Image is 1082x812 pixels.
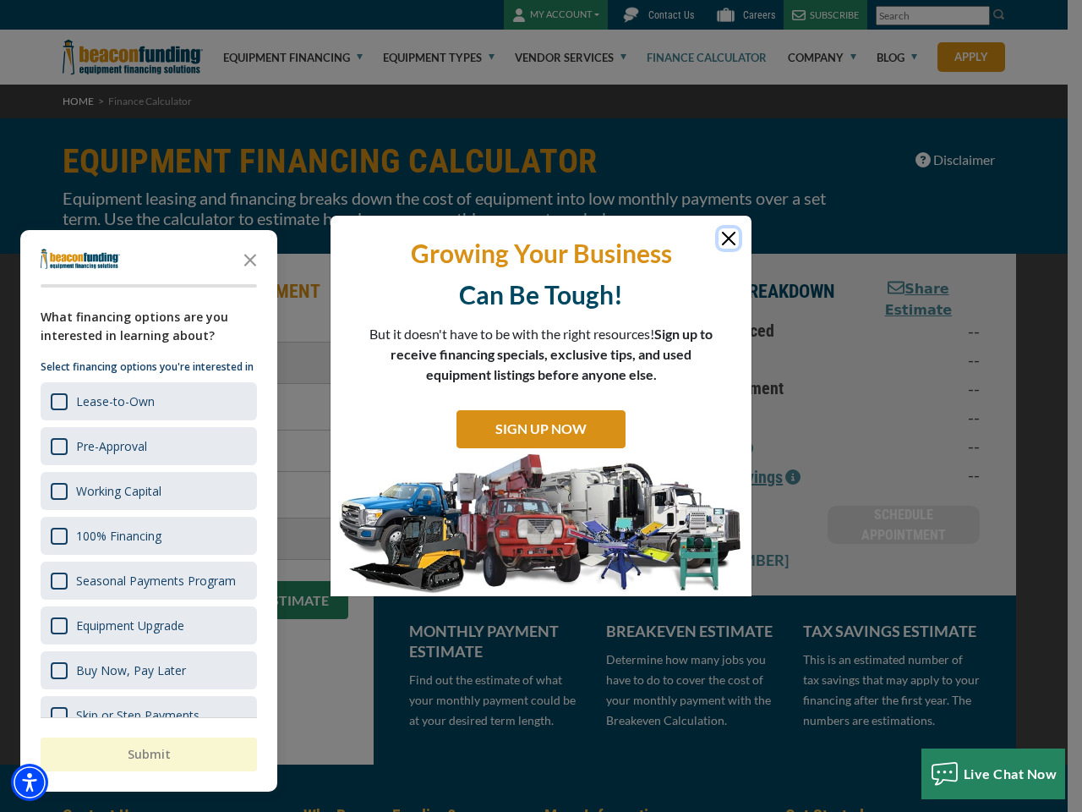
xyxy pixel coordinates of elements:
[76,617,184,634] div: Equipment Upgrade
[41,382,257,420] div: Lease-to-Own
[41,517,257,555] div: 100% Financing
[369,324,713,385] p: But it doesn't have to be with the right resources!
[233,242,267,276] button: Close the survey
[343,237,739,270] p: Growing Your Business
[76,662,186,678] div: Buy Now, Pay Later
[391,326,713,382] span: Sign up to receive financing specials, exclusive tips, and used equipment listings before anyone ...
[719,228,739,249] button: Close
[41,696,257,734] div: Skip or Step Payments
[921,749,1066,799] button: Live Chat Now
[41,359,257,376] p: Select financing options you're interested in
[76,393,155,409] div: Lease-to-Own
[41,651,257,689] div: Buy Now, Pay Later
[41,562,257,600] div: Seasonal Payments Program
[41,308,257,345] div: What financing options are you interested in learning about?
[20,230,277,792] div: Survey
[76,438,147,454] div: Pre-Approval
[76,528,161,544] div: 100% Financing
[76,573,236,589] div: Seasonal Payments Program
[76,707,199,723] div: Skip or Step Payments
[41,472,257,510] div: Working Capital
[41,427,257,465] div: Pre-Approval
[41,738,257,771] button: Submit
[964,765,1057,782] span: Live Chat Now
[456,410,626,448] a: SIGN UP NOW
[343,278,739,311] p: Can Be Tough!
[41,249,120,269] img: Company logo
[331,453,751,596] img: SIGN UP NOW
[11,764,48,801] div: Accessibility Menu
[41,606,257,645] div: Equipment Upgrade
[76,483,161,499] div: Working Capital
